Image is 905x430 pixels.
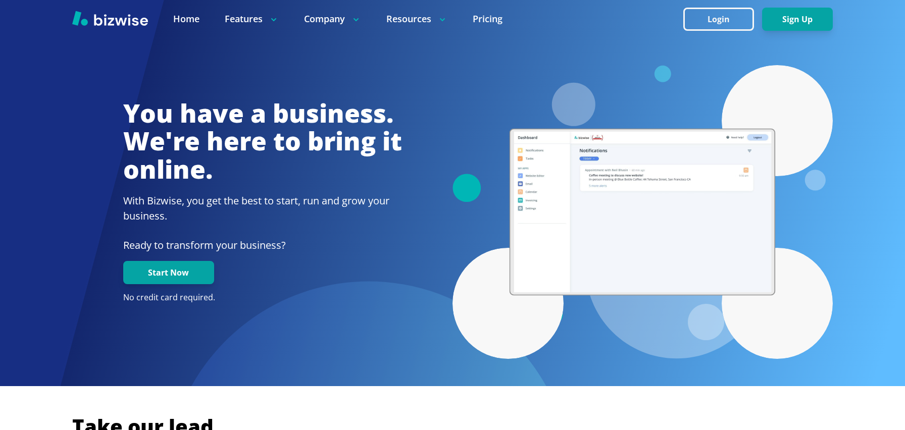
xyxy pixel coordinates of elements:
[762,15,833,24] a: Sign Up
[123,268,214,278] a: Start Now
[123,193,402,224] h2: With Bizwise, you get the best to start, run and grow your business.
[123,99,402,184] h1: You have a business. We're here to bring it online.
[173,13,199,25] a: Home
[683,8,754,31] button: Login
[473,13,502,25] a: Pricing
[123,238,402,253] p: Ready to transform your business?
[123,292,402,303] p: No credit card required.
[304,13,361,25] p: Company
[683,15,762,24] a: Login
[123,261,214,284] button: Start Now
[225,13,279,25] p: Features
[386,13,447,25] p: Resources
[762,8,833,31] button: Sign Up
[72,11,148,26] img: Bizwise Logo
